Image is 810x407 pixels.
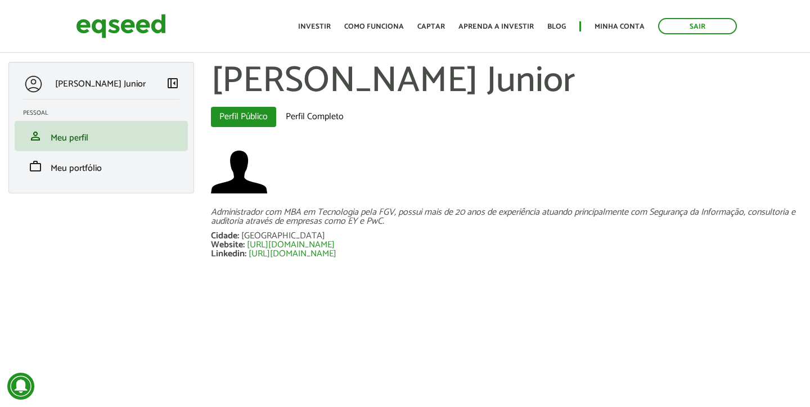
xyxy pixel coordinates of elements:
[241,232,325,241] div: [GEOGRAPHIC_DATA]
[458,23,534,30] a: Aprenda a investir
[298,23,331,30] a: Investir
[277,107,352,127] a: Perfil Completo
[595,23,645,30] a: Minha conta
[166,76,179,90] span: left_panel_close
[211,250,249,259] div: Linkedin
[15,121,188,151] li: Meu perfil
[247,241,335,250] a: [URL][DOMAIN_NAME]
[243,237,245,252] span: :
[51,161,102,176] span: Meu portfólio
[249,250,336,259] a: [URL][DOMAIN_NAME]
[23,129,179,143] a: personMeu perfil
[166,76,179,92] a: Colapsar menu
[211,144,267,200] img: Foto de Umberto Rosti Junior
[29,129,42,143] span: person
[23,160,179,173] a: workMeu portfólio
[15,151,188,182] li: Meu portfólio
[658,18,737,34] a: Sair
[211,241,247,250] div: Website
[211,62,802,101] h1: [PERSON_NAME] Junior
[211,144,267,200] a: Ver perfil do usuário.
[211,232,241,241] div: Cidade
[211,208,802,226] div: Administrador com MBA em Tecnologia pela FGV, possui mais de 20 anos de experiência atuando princ...
[76,11,166,41] img: EqSeed
[237,228,239,243] span: :
[245,246,246,261] span: :
[417,23,445,30] a: Captar
[23,110,188,116] h2: Pessoal
[547,23,566,30] a: Blog
[29,160,42,173] span: work
[344,23,404,30] a: Como funciona
[51,130,88,146] span: Meu perfil
[55,79,146,89] p: [PERSON_NAME] Junior
[211,107,276,127] a: Perfil Público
